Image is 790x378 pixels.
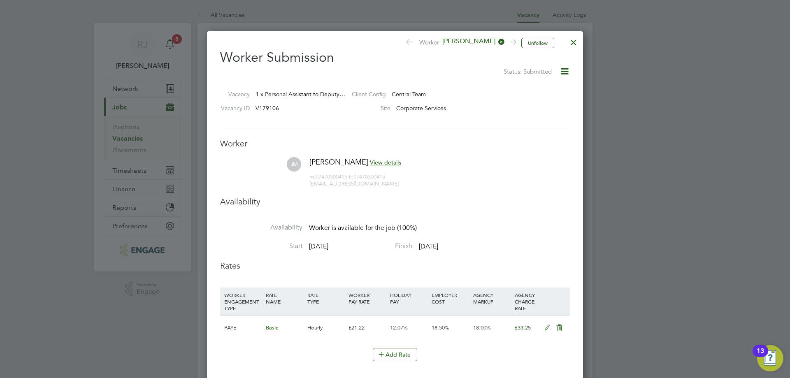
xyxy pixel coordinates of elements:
span: [DATE] [419,242,438,250]
span: View details [370,159,401,166]
div: £21.22 [346,316,388,340]
h3: Worker [220,138,570,149]
span: [PERSON_NAME] [309,157,368,167]
span: Worker [405,37,515,49]
label: Finish [330,242,412,250]
span: 18.00% [473,324,491,331]
span: [EMAIL_ADDRESS][DOMAIN_NAME] [309,180,399,187]
div: AGENCY CHARGE RATE [513,288,540,315]
div: WORKER PAY RATE [346,288,388,309]
h3: Availability [220,196,570,207]
span: [DATE] [309,242,328,250]
span: £33.25 [515,324,531,331]
span: V179106 [256,104,279,112]
h3: Rates [220,260,570,271]
label: Start [220,242,302,250]
div: RATE TYPE [305,288,347,309]
div: HOLIDAY PAY [388,288,430,309]
div: PAYE [222,316,264,340]
button: Open Resource Center, 13 new notifications [757,345,783,371]
label: Vacancy [217,90,250,98]
span: 18.50% [432,324,449,331]
span: h: [349,173,353,180]
span: Basic [266,324,278,331]
span: Worker is available for the job (100%) [309,224,417,232]
button: Add Rate [373,348,417,361]
div: WORKER ENGAGEMENT TYPE [222,288,264,315]
div: 13 [757,351,764,362]
span: Corporate Services [396,104,446,112]
span: 1 x Personal Assistant to Deputy… [256,90,345,98]
div: AGENCY MARKUP [471,288,513,309]
span: Central Team [392,90,426,98]
label: Vacancy ID [217,104,250,112]
span: Status: Submitted [504,67,552,75]
button: Unfollow [521,38,554,49]
label: Client Config [345,90,386,98]
span: 07470500415 [309,173,347,180]
span: 12.07% [390,324,408,331]
h2: Worker Submission [220,43,570,77]
div: EMPLOYER COST [430,288,471,309]
span: JM [287,157,301,172]
label: Site [345,104,390,112]
div: Hourly [305,316,347,340]
span: [PERSON_NAME] [439,37,505,46]
label: Availability [220,223,302,232]
span: m: [309,173,316,180]
span: 07470500415 [349,173,385,180]
div: RATE NAME [264,288,305,309]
